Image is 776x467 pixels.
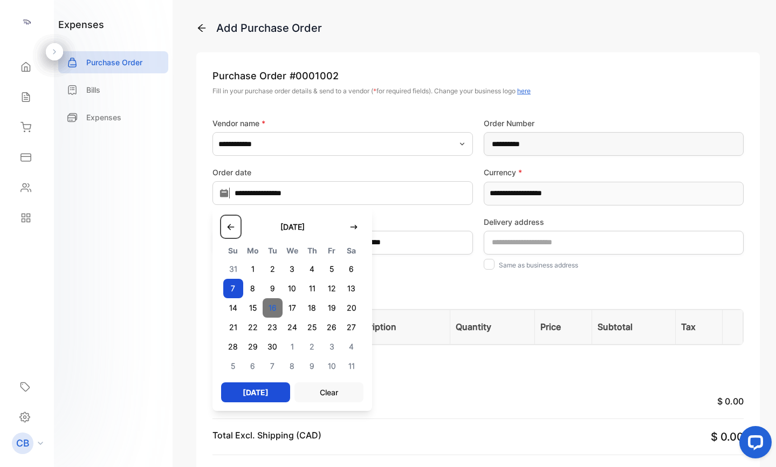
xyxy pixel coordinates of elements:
a: Purchase Order [58,51,168,73]
p: CB [16,436,29,450]
span: 16 [263,298,283,318]
span: 3 [322,337,342,356]
span: 17 [283,298,303,318]
span: 5 [223,356,243,376]
span: 6 [243,356,263,376]
span: # 0001002 [290,68,339,83]
span: 29 [243,337,263,356]
span: 8 [283,356,303,376]
span: Th [302,244,322,257]
span: 21 [223,318,243,337]
img: logo [19,14,35,30]
span: 4 [302,259,322,279]
span: We [283,244,303,257]
p: Total Excl. Shipping (CAD) [212,429,321,445]
span: 31 [223,259,243,279]
span: 9 [263,279,283,298]
span: 5 [322,259,342,279]
p: Bills [86,84,100,95]
span: $ 0.00 [717,396,744,407]
a: Bills [58,79,168,101]
span: 7 [223,279,243,298]
span: 1 [283,337,303,356]
th: Quantity [450,310,534,344]
div: Add Purchase Order [216,20,322,36]
a: Expenses [58,106,168,128]
span: 26 [322,318,342,337]
span: 20 [341,298,361,318]
span: 30 [263,337,283,356]
span: 7 [263,356,283,376]
button: Clear [294,382,363,402]
span: 15 [243,298,263,318]
span: 10 [283,279,303,298]
h1: expenses [58,17,104,32]
span: 23 [263,318,283,337]
span: 18 [302,298,322,318]
span: 28 [223,337,243,356]
span: 19 [322,298,342,318]
span: 3 [283,259,303,279]
span: Tu [263,244,283,257]
button: [DATE] [221,382,290,402]
p: Purchase Order [212,68,744,83]
label: Same as business address [499,261,578,269]
label: Order date [212,167,473,178]
label: Order Number [484,118,744,129]
span: 14 [223,298,243,318]
span: 24 [283,318,303,337]
span: 12 [322,279,342,298]
span: Sa [341,244,361,257]
span: 9 [302,356,322,376]
span: 4 [341,337,361,356]
span: 6 [341,259,361,279]
th: Price [534,310,592,344]
span: 27 [341,318,361,337]
span: here [517,87,531,95]
th: Description [343,310,450,344]
span: 8 [243,279,263,298]
span: Change your business logo [434,87,531,95]
span: Mo [243,244,263,257]
span: $ 0.00 [711,430,744,443]
span: 1 [243,259,263,279]
label: Vendor name [212,118,473,129]
span: 2 [263,259,283,279]
span: 25 [302,318,322,337]
span: 11 [302,279,322,298]
div: Add new line [212,356,744,369]
p: Fill in your purchase order details & send to a vendor ( for required fields). [212,86,744,96]
span: 22 [243,318,263,337]
button: [DATE] [270,216,315,238]
p: Purchase Order [86,57,142,68]
span: Fr [322,244,342,257]
th: Subtotal [592,310,676,344]
label: Currency [484,167,744,178]
th: Tax [676,310,723,344]
span: 10 [322,356,342,376]
label: Delivery address [484,216,744,228]
iframe: LiveChat chat widget [731,422,776,467]
span: 11 [341,356,361,376]
span: 13 [341,279,361,298]
span: 2 [302,337,322,356]
span: Su [223,244,243,257]
p: Expenses [86,112,121,123]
